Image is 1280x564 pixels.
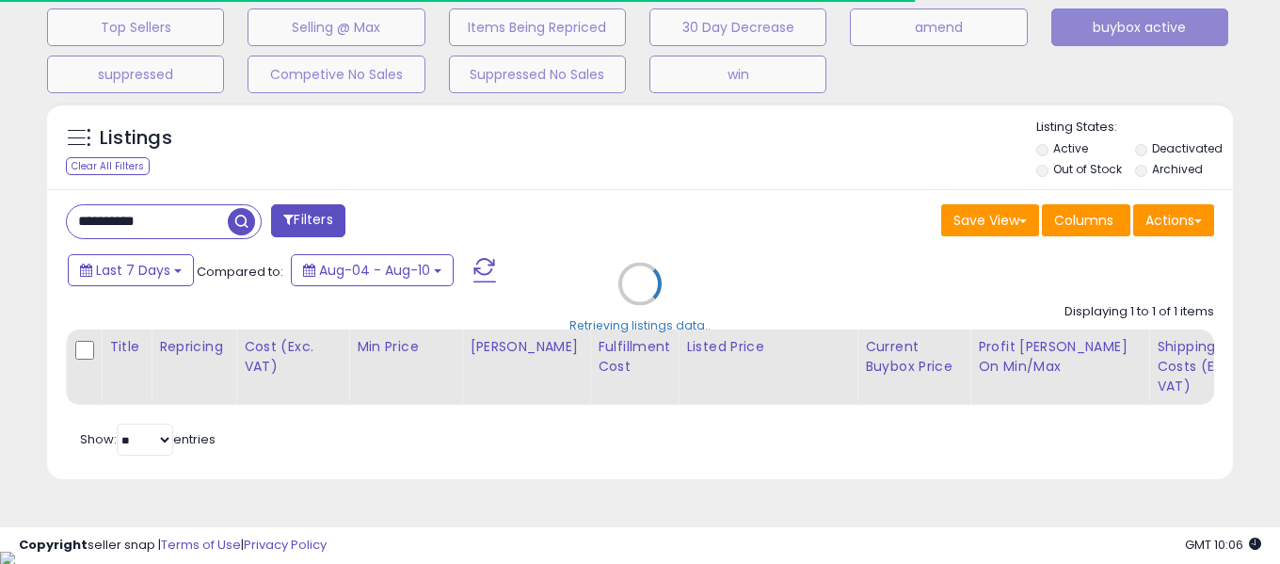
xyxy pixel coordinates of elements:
a: Privacy Policy [244,536,327,554]
button: Competive No Sales [248,56,424,93]
button: 30 Day Decrease [649,8,826,46]
a: Terms of Use [161,536,241,554]
button: suppressed [47,56,224,93]
button: Top Sellers [47,8,224,46]
button: Selling @ Max [248,8,424,46]
button: amend [850,8,1027,46]
button: win [649,56,826,93]
div: seller snap | | [19,537,327,555]
div: Retrieving listings data.. [569,316,711,333]
button: Items Being Repriced [449,8,626,46]
button: buybox active [1051,8,1228,46]
span: 2025-08-18 10:06 GMT [1185,536,1261,554]
strong: Copyright [19,536,88,554]
button: Suppressed No Sales [449,56,626,93]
